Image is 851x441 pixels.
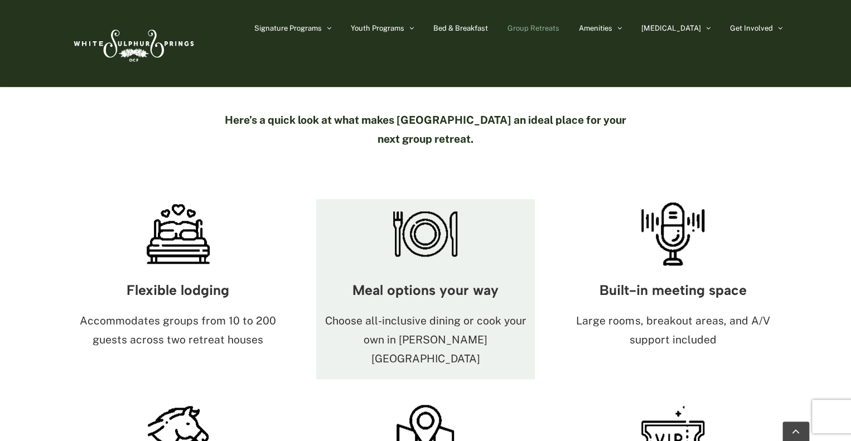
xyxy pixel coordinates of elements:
span: Amenities [579,25,612,32]
span: Signature Programs [254,25,322,32]
span: Group Retreats [507,25,559,32]
span: Get Involved [730,25,773,32]
img: icon-mic [638,199,708,269]
p: Large rooms, breakout areas, and A/V support included [563,312,782,350]
span: Youth Programs [351,25,404,32]
h3: Flexible lodging [69,283,288,298]
p: Choose all-inclusive dining or cook your own in [PERSON_NAME][GEOGRAPHIC_DATA] [316,312,535,368]
h3: Meal options your way [316,283,535,298]
img: icon-bed [143,199,213,269]
img: icon-dining [390,199,460,269]
strong: Here’s a quick look at what makes [GEOGRAPHIC_DATA] an ideal place for your next group retreat. [225,114,626,145]
h3: Built-in meeting space [563,283,782,298]
span: Bed & Breakfast [433,25,488,32]
span: [MEDICAL_DATA] [641,25,701,32]
img: White Sulphur Springs Logo [69,17,197,70]
p: Accommodates groups from 10 to 200 guests across two retreat houses [69,312,288,350]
